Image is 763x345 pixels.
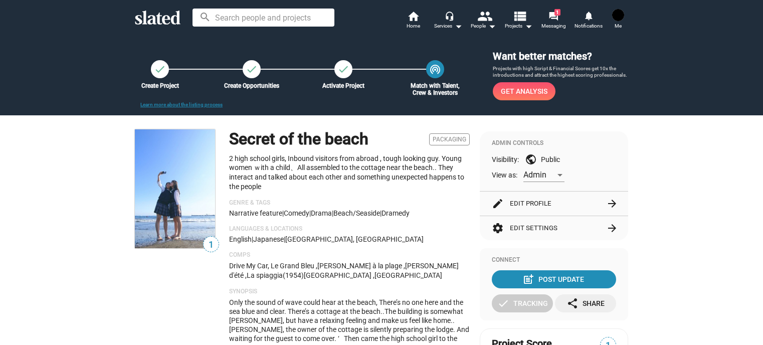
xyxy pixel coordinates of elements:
div: Match with Talent, Crew & Investors [402,82,468,96]
button: Post Update [492,270,616,288]
a: Learn more about the listing process [140,102,223,107]
button: Share [555,294,616,312]
mat-icon: arrow_drop_down [486,20,498,32]
button: Kyoji OhnoMe [606,7,630,33]
div: Visibility: Public [492,153,616,165]
button: Edit Profile [492,192,616,216]
mat-icon: arrow_drop_down [452,20,464,32]
div: Share [566,294,605,312]
span: | [332,209,333,217]
mat-icon: arrow_forward [606,222,618,234]
p: 2 high school girls, Inbound visitors from abroad , tough looking guy. Young women ｗith a child、A... [229,154,470,191]
div: Create Project [127,82,193,89]
span: 1 [554,9,560,16]
mat-icon: settings [492,222,504,234]
a: Notifications [571,10,606,32]
div: Admin Controls [492,139,616,147]
p: Comps [229,251,470,259]
mat-icon: check [337,63,349,75]
button: Services [431,10,466,32]
span: View as: [492,170,517,180]
p: Genre & Tags [229,199,470,207]
button: Activate Project [334,60,352,78]
mat-icon: check [246,63,258,75]
p: Projects with high Script & Financial Scores get 10x the introductions and attract the highest sc... [493,65,628,79]
span: Messaging [541,20,566,32]
mat-icon: public [525,153,537,165]
div: Tracking [497,294,548,312]
span: Drama [311,209,332,217]
span: | [284,235,285,243]
div: Activate Project [310,82,376,89]
a: Create Opportunities [243,60,261,78]
mat-icon: notifications [584,11,593,20]
span: Get Analysis [501,82,547,100]
a: Match with Talent, Crew & Investors [426,60,444,78]
mat-icon: edit [492,198,504,210]
button: People [466,10,501,32]
p: Synopsis [229,288,470,296]
button: Projects [501,10,536,32]
mat-icon: wifi_tethering [429,63,441,75]
span: beach/seaside [333,209,380,217]
a: Get Analysis [493,82,555,100]
span: | [309,209,311,217]
img: Secret of the beach [135,129,215,248]
p: Languages & Locations [229,225,470,233]
mat-icon: share [566,297,579,309]
span: | [380,209,381,217]
div: Create Opportunities [219,82,285,89]
mat-icon: check [497,297,509,309]
input: Search people and projects [193,9,334,27]
span: Packaging [429,133,470,145]
button: Edit Settings [492,216,616,240]
span: [GEOGRAPHIC_DATA], [GEOGRAPHIC_DATA] [285,235,424,243]
span: Home [407,20,420,32]
span: Japanese [253,235,284,243]
button: Tracking [492,294,553,312]
span: Narrative feature [229,209,282,217]
a: 1Messaging [536,10,571,32]
mat-icon: forum [548,11,558,21]
span: Projects [505,20,532,32]
span: | [282,209,284,217]
div: People [471,20,496,32]
mat-icon: arrow_drop_down [522,20,534,32]
p: Drive My Car, Le Grand Bleu ,[PERSON_NAME] à la plage ,[PERSON_NAME] d'été ,La spiaggia(1954)[GEO... [229,261,470,280]
div: Services [434,20,462,32]
h3: Want better matches? [493,50,628,63]
a: Home [396,10,431,32]
mat-icon: home [407,10,419,22]
span: Comedy [284,209,309,217]
span: Me [615,20,622,32]
div: Connect [492,256,616,264]
mat-icon: check [154,63,166,75]
span: English [229,235,252,243]
span: | [252,235,253,243]
span: Admin [523,170,546,180]
mat-icon: view_list [512,9,527,23]
mat-icon: people [477,9,492,23]
img: Kyoji Ohno [612,9,624,21]
span: Notifications [575,20,603,32]
mat-icon: headset_mic [445,11,454,20]
h1: Secret of the beach [229,128,368,150]
span: dramedy [381,209,410,217]
mat-icon: arrow_forward [606,198,618,210]
span: 1 [204,238,219,252]
mat-icon: post_add [522,273,534,285]
div: Post Update [524,270,584,288]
